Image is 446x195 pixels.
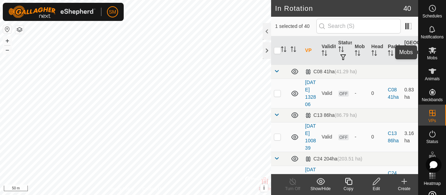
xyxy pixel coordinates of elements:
input: Search (S) [316,19,401,33]
span: Notifications [421,35,444,39]
th: Status [336,36,352,65]
span: (41.29 ha) [334,69,357,74]
a: Contact Us [142,186,163,192]
span: Status [426,140,438,144]
span: 1 selected of 40 [275,23,316,30]
a: [DATE] 100839 [305,123,316,151]
span: (203.51 ha) [337,156,362,162]
span: 40 [403,3,411,14]
a: [DATE] 132806 [305,80,316,107]
p-sorticon: Activate to sort [355,51,360,57]
button: i [260,184,268,192]
th: Mob [352,36,368,65]
a: Privacy Policy [108,186,134,192]
span: Schedules [422,14,442,18]
a: C13 86ha [388,130,399,143]
button: – [3,46,11,54]
button: + [3,37,11,45]
th: VP [302,36,319,65]
span: Heatmap [424,181,441,186]
img: Gallagher Logo [8,6,95,18]
span: Neckbands [422,98,443,102]
th: [GEOGRAPHIC_DATA] Area [402,36,418,65]
td: 0 [369,78,385,108]
div: Create [390,186,418,192]
td: Valid [319,78,335,108]
td: 0.83 ha [402,78,418,108]
p-sorticon: Activate to sort [322,51,327,57]
td: Valid [319,122,335,152]
span: OFF [338,91,349,97]
td: 3.16 ha [402,122,418,152]
th: Paddock [385,36,401,65]
button: Map Layers [15,25,24,34]
div: Copy [334,186,362,192]
a: [DATE] 121353 [305,167,316,194]
th: Head [369,36,385,65]
div: Show/Hide [307,186,334,192]
div: Edit [362,186,390,192]
div: C24 204ha [305,156,362,162]
p-sorticon: Activate to sort [281,47,286,53]
div: C08 41ha [305,69,357,75]
span: Animals [425,77,440,81]
a: C08 41ha [388,87,399,100]
div: C13 86ha [305,112,357,118]
span: SM [109,8,116,16]
div: - [355,90,366,97]
button: Reset Map [3,25,11,33]
a: C24 204ha [388,170,399,190]
p-sorticon: Activate to sort [371,51,377,57]
p-sorticon: Activate to sort [405,55,410,60]
span: Mobs [427,56,437,60]
p-sorticon: Activate to sort [338,47,344,53]
div: - [355,133,366,141]
td: 0 [369,122,385,152]
th: Validity [319,36,335,65]
span: (86.79 ha) [334,112,357,118]
h2: In Rotation [275,4,403,13]
span: OFF [338,134,349,140]
div: Turn Off [279,186,307,192]
span: VPs [428,119,436,123]
p-sorticon: Activate to sort [291,47,296,53]
p-sorticon: Activate to sort [388,51,393,57]
span: i [263,185,264,191]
